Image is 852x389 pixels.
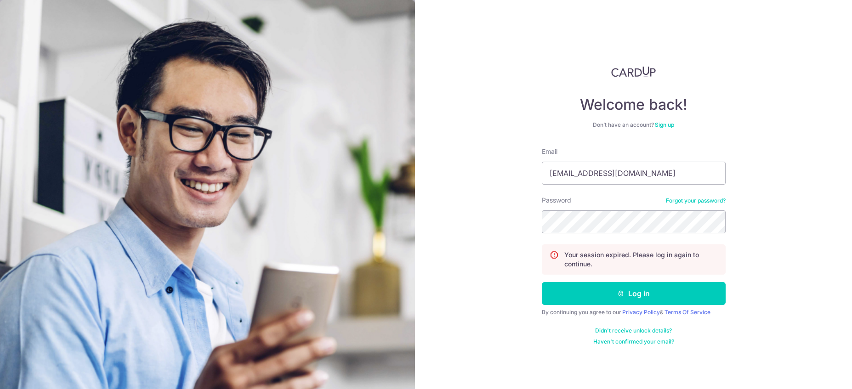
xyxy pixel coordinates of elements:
input: Enter your Email [542,162,726,185]
a: Terms Of Service [665,309,710,316]
div: By continuing you agree to our & [542,309,726,316]
a: Forgot your password? [666,197,726,204]
div: Don’t have an account? [542,121,726,129]
label: Email [542,147,557,156]
p: Your session expired. Please log in again to continue. [564,250,718,269]
a: Haven't confirmed your email? [593,338,674,345]
h4: Welcome back! [542,96,726,114]
a: Sign up [655,121,674,128]
img: CardUp Logo [611,66,656,77]
button: Log in [542,282,726,305]
a: Privacy Policy [622,309,660,316]
a: Didn't receive unlock details? [595,327,672,334]
label: Password [542,196,571,205]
